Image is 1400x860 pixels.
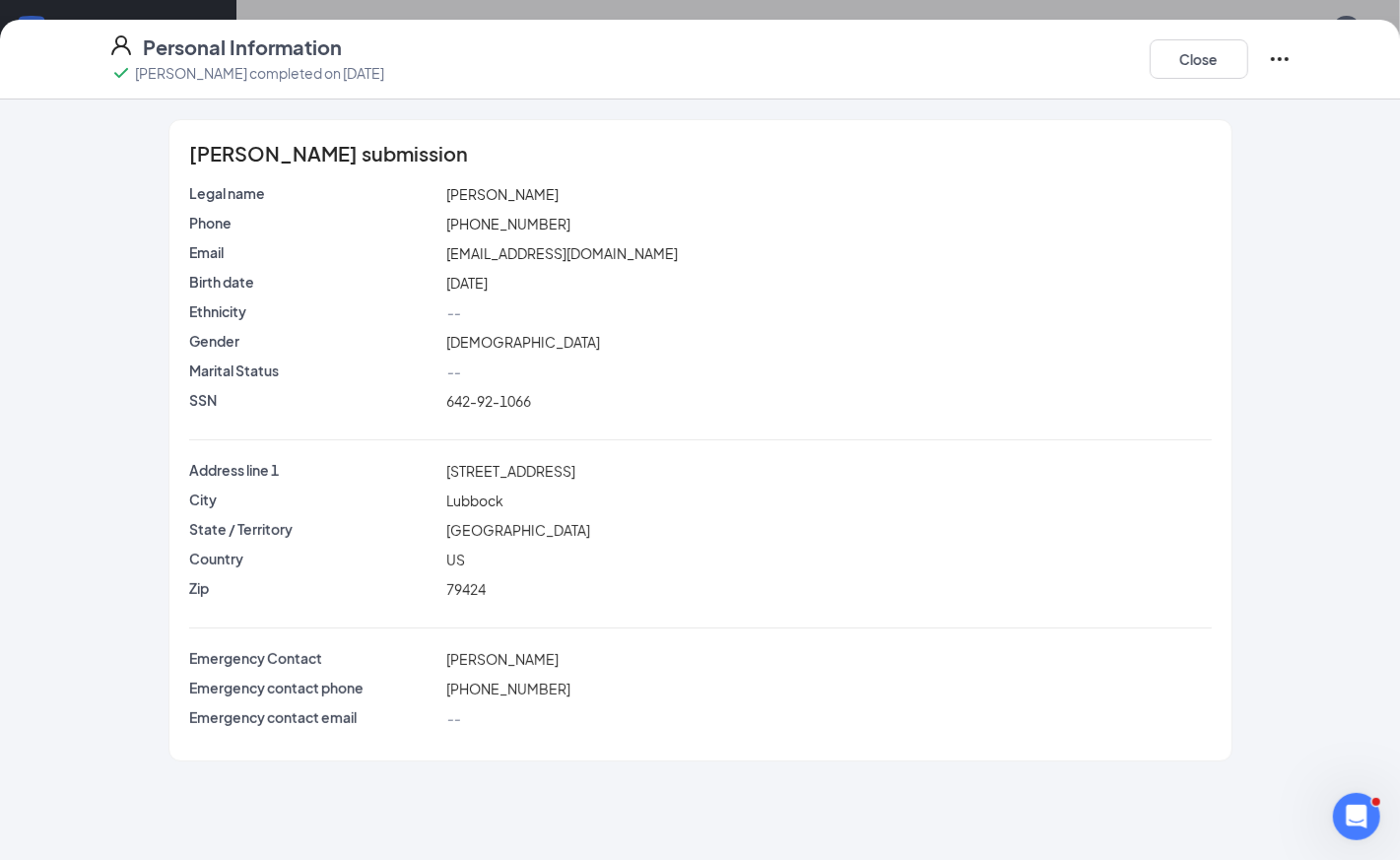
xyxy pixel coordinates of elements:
p: Emergency contact phone [189,678,439,697]
span: [PERSON_NAME] [446,650,559,668]
svg: Ellipses [1268,47,1292,71]
span: [DATE] [446,274,488,292]
span: -- [446,303,460,321]
p: State / Territory [189,519,439,539]
p: Email [189,242,439,262]
p: Birth date [189,272,439,292]
p: [PERSON_NAME] completed on [DATE] [135,63,384,83]
p: Zip [189,578,439,598]
p: Country [189,549,439,568]
span: 642-92-1066 [446,392,531,410]
span: [EMAIL_ADDRESS][DOMAIN_NAME] [446,244,678,262]
span: [STREET_ADDRESS] [446,462,575,480]
p: SSN [189,390,439,410]
p: Emergency contact email [189,707,439,727]
p: Phone [189,213,439,232]
p: Legal name [189,183,439,203]
span: Lubbock [446,492,503,509]
svg: Checkmark [109,61,133,85]
p: Ethnicity [189,301,439,321]
span: 79424 [446,580,486,598]
span: [PHONE_NUMBER] [446,215,570,232]
p: Gender [189,331,439,351]
button: Close [1150,39,1248,79]
p: Emergency Contact [189,648,439,668]
iframe: Intercom live chat [1333,793,1380,840]
span: US [446,551,465,568]
p: City [189,490,439,509]
span: [GEOGRAPHIC_DATA] [446,521,590,539]
h4: Personal Information [143,33,342,61]
span: -- [446,709,460,727]
span: [PHONE_NUMBER] [446,680,570,697]
span: [PERSON_NAME] submission [189,144,468,164]
span: -- [446,363,460,380]
p: Address line 1 [189,460,439,480]
span: [PERSON_NAME] [446,185,559,203]
svg: User [109,33,133,57]
p: Marital Status [189,361,439,380]
span: [DEMOGRAPHIC_DATA] [446,333,600,351]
